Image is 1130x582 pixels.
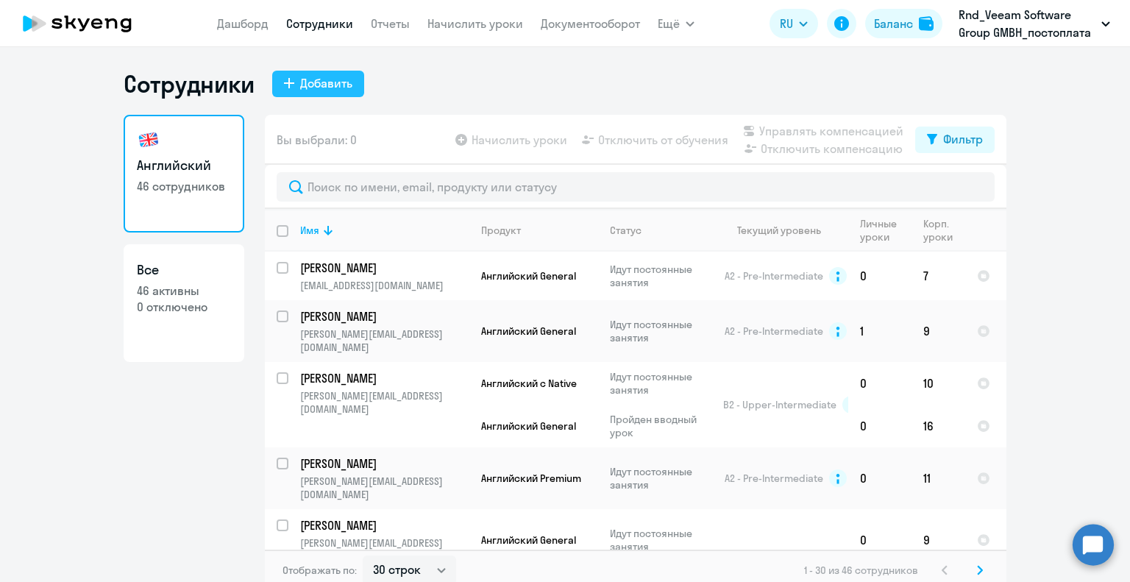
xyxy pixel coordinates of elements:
[919,16,934,31] img: balance
[481,419,576,433] span: Английский General
[848,447,912,509] td: 0
[912,447,965,509] td: 11
[658,9,694,38] button: Ещё
[300,370,466,386] p: [PERSON_NAME]
[371,16,410,31] a: Отчеты
[912,509,965,571] td: 9
[277,172,995,202] input: Поиск по имени, email, продукту или статусу
[610,318,711,344] p: Идут постоянные занятия
[217,16,269,31] a: Дашборд
[865,9,942,38] button: Балансbalance
[610,370,711,397] p: Идут постоянные занятия
[943,130,983,148] div: Фильтр
[300,327,469,354] p: [PERSON_NAME][EMAIL_ADDRESS][DOMAIN_NAME]
[282,564,357,577] span: Отображать по:
[874,15,913,32] div: Баланс
[912,405,965,447] td: 16
[725,269,823,283] span: A2 - Pre-Intermediate
[481,472,581,485] span: Английский Premium
[541,16,640,31] a: Документооборот
[137,128,160,152] img: english
[912,252,965,300] td: 7
[300,389,469,416] p: [PERSON_NAME][EMAIL_ADDRESS][DOMAIN_NAME]
[848,252,912,300] td: 0
[300,455,466,472] p: [PERSON_NAME]
[124,244,244,362] a: Все46 активны0 отключено
[300,74,352,92] div: Добавить
[481,377,577,390] span: Английский с Native
[137,156,231,175] h3: Английский
[915,127,995,153] button: Фильтр
[923,217,964,244] div: Корп. уроки
[137,260,231,280] h3: Все
[300,224,319,237] div: Имя
[481,533,576,547] span: Английский General
[427,16,523,31] a: Начислить уроки
[725,324,823,338] span: A2 - Pre-Intermediate
[124,115,244,233] a: Английский46 сотрудников
[959,6,1095,41] p: Rnd_Veeam Software Group GMBH_постоплата 2025 года, Veeam
[848,362,912,405] td: 0
[300,308,469,324] a: [PERSON_NAME]
[610,527,711,553] p: Идут постоянные занятия
[610,224,642,237] div: Статус
[723,224,847,237] div: Текущий уровень
[277,131,357,149] span: Вы выбрали: 0
[300,260,469,276] a: [PERSON_NAME]
[300,455,469,472] a: [PERSON_NAME]
[137,178,231,194] p: 46 сотрудников
[848,509,912,571] td: 0
[780,15,793,32] span: RU
[912,300,965,362] td: 9
[300,308,466,324] p: [PERSON_NAME]
[912,362,965,405] td: 10
[272,71,364,97] button: Добавить
[286,16,353,31] a: Сотрудники
[848,300,912,362] td: 1
[770,9,818,38] button: RU
[610,465,711,491] p: Идут постоянные занятия
[481,324,576,338] span: Английский General
[725,472,823,485] span: A2 - Pre-Intermediate
[137,299,231,315] p: 0 отключено
[723,398,836,411] span: B2 - Upper-Intermediate
[860,217,911,244] div: Личные уроки
[124,69,255,99] h1: Сотрудники
[481,269,576,283] span: Английский General
[481,224,521,237] div: Продукт
[658,15,680,32] span: Ещё
[610,263,711,289] p: Идут постоянные занятия
[300,536,469,563] p: [PERSON_NAME][EMAIL_ADDRESS][DOMAIN_NAME]
[300,475,469,501] p: [PERSON_NAME][EMAIL_ADDRESS][DOMAIN_NAME]
[300,517,466,533] p: [PERSON_NAME]
[610,413,711,439] p: Пройден вводный урок
[137,283,231,299] p: 46 активны
[848,405,912,447] td: 0
[951,6,1117,41] button: Rnd_Veeam Software Group GMBH_постоплата 2025 года, Veeam
[300,370,469,386] a: [PERSON_NAME]
[737,224,821,237] div: Текущий уровень
[804,564,918,577] span: 1 - 30 из 46 сотрудников
[300,260,466,276] p: [PERSON_NAME]
[300,224,469,237] div: Имя
[300,279,469,292] p: [EMAIL_ADDRESS][DOMAIN_NAME]
[300,517,469,533] a: [PERSON_NAME]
